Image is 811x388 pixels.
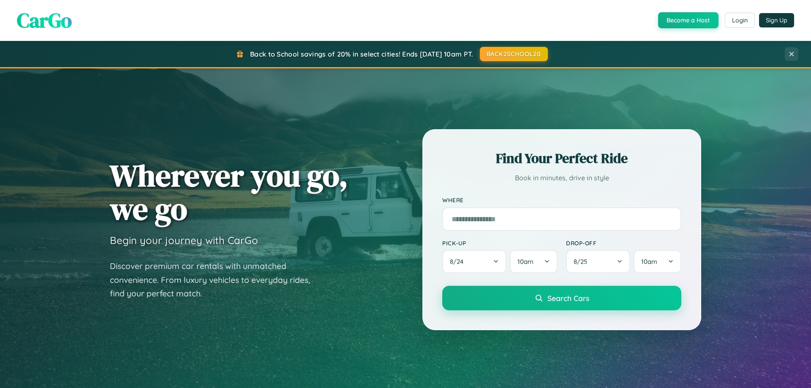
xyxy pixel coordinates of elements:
span: CarGo [17,6,72,34]
span: 8 / 24 [450,258,468,266]
button: 8/24 [442,250,506,273]
button: 8/25 [566,250,630,273]
label: Pick-up [442,239,558,247]
span: Back to School savings of 20% in select cities! Ends [DATE] 10am PT. [250,50,473,58]
span: Search Cars [547,293,589,303]
button: Login [725,13,755,28]
button: BACK2SCHOOL20 [480,47,548,61]
h1: Wherever you go, we go [110,159,348,225]
label: Drop-off [566,239,681,247]
p: Discover premium car rentals with unmatched convenience. From luxury vehicles to everyday rides, ... [110,259,321,301]
span: 8 / 25 [574,258,591,266]
p: Book in minutes, drive in style [442,172,681,184]
span: 10am [517,258,533,266]
button: 10am [634,250,681,273]
label: Where [442,197,681,204]
span: 10am [641,258,657,266]
h3: Begin your journey with CarGo [110,234,258,247]
button: Search Cars [442,286,681,310]
button: Sign Up [759,13,794,27]
h2: Find Your Perfect Ride [442,149,681,168]
button: 10am [510,250,558,273]
button: Become a Host [658,12,718,28]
